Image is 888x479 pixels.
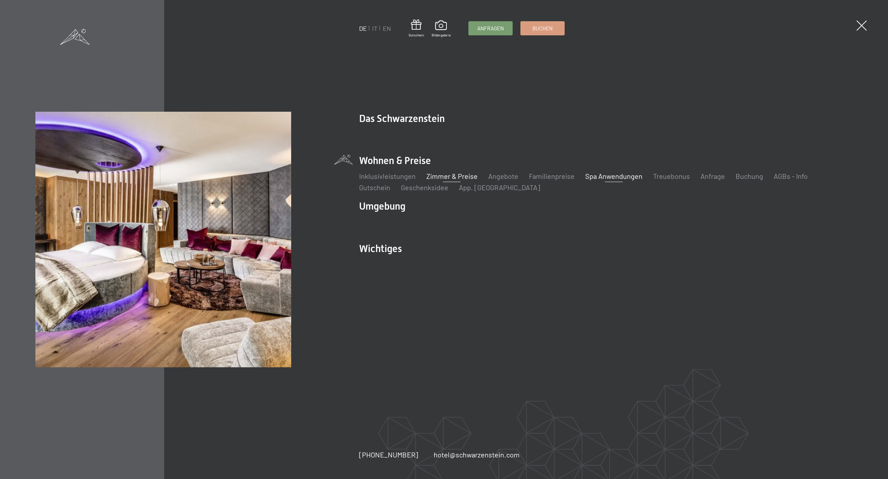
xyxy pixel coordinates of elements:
a: Inklusivleistungen [359,172,416,180]
a: Zimmer & Preise [426,172,478,180]
a: Anfragen [469,22,512,35]
span: Bildergalerie [432,33,451,37]
a: Treuebonus [653,172,690,180]
a: Angebote [488,172,518,180]
a: Buchen [521,22,564,35]
a: Geschenksidee [401,183,448,192]
a: Gutschein [359,183,390,192]
span: Gutschein [409,33,424,37]
span: Anfragen [477,25,504,32]
a: Bildergalerie [432,21,451,37]
a: hotel@schwarzenstein.com [434,450,520,460]
span: [PHONE_NUMBER] [359,450,418,459]
a: Spa Anwendungen [585,172,642,180]
a: DE [359,24,367,32]
a: Anfrage [700,172,725,180]
a: App. [GEOGRAPHIC_DATA] [459,183,540,192]
a: Familienpreise [529,172,575,180]
a: [PHONE_NUMBER] [359,450,418,460]
a: Gutschein [409,19,424,37]
img: Vital Superior [35,112,291,367]
a: Buchung [736,172,763,180]
a: EN [383,24,391,32]
span: Buchen [532,25,553,32]
a: AGBs - Info [774,172,808,180]
a: IT [372,24,377,32]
